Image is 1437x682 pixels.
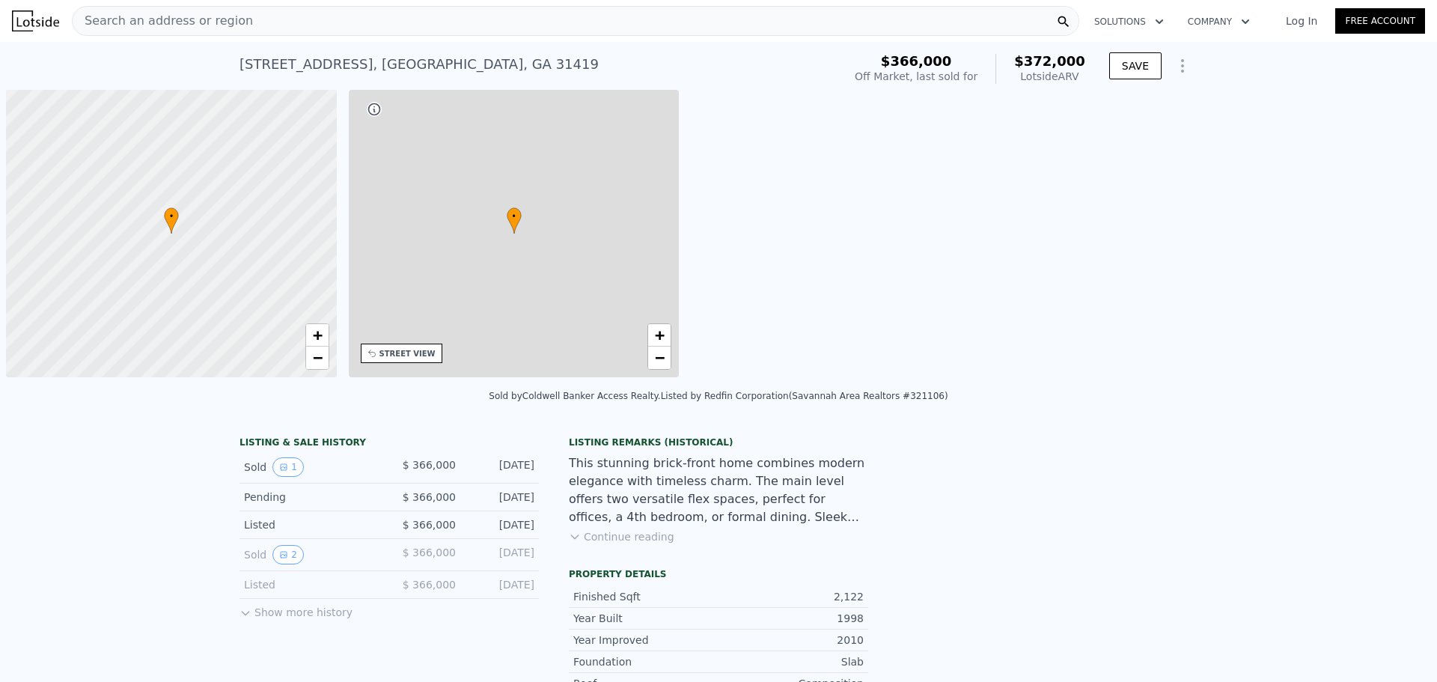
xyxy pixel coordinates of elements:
[655,348,665,367] span: −
[655,326,665,344] span: +
[1082,8,1176,35] button: Solutions
[573,654,718,669] div: Foundation
[244,457,377,477] div: Sold
[12,10,59,31] img: Lotside
[403,491,456,503] span: $ 366,000
[569,454,868,526] div: This stunning brick-front home combines modern elegance with timeless charm. The main level offer...
[306,347,329,369] a: Zoom out
[1168,51,1197,81] button: Show Options
[718,633,864,648] div: 2010
[164,207,179,234] div: •
[379,348,436,359] div: STREET VIEW
[403,546,456,558] span: $ 366,000
[468,490,534,505] div: [DATE]
[312,326,322,344] span: +
[1014,53,1085,69] span: $372,000
[244,517,377,532] div: Listed
[648,324,671,347] a: Zoom in
[507,207,522,234] div: •
[1109,52,1162,79] button: SAVE
[489,391,660,401] div: Sold by Coldwell Banker Access Realty .
[507,210,522,223] span: •
[569,436,868,448] div: Listing Remarks (Historical)
[468,545,534,564] div: [DATE]
[312,348,322,367] span: −
[272,545,304,564] button: View historical data
[164,210,179,223] span: •
[661,391,948,401] div: Listed by Redfin Corporation (Savannah Area Realtors #321106)
[1014,69,1085,84] div: Lotside ARV
[718,611,864,626] div: 1998
[648,347,671,369] a: Zoom out
[244,577,377,592] div: Listed
[569,568,868,580] div: Property details
[239,599,353,620] button: Show more history
[881,53,952,69] span: $366,000
[468,577,534,592] div: [DATE]
[569,529,674,544] button: Continue reading
[718,589,864,604] div: 2,122
[468,517,534,532] div: [DATE]
[718,654,864,669] div: Slab
[573,633,718,648] div: Year Improved
[855,69,977,84] div: Off Market, last sold for
[73,12,253,30] span: Search an address or region
[244,545,377,564] div: Sold
[1268,13,1335,28] a: Log In
[1176,8,1262,35] button: Company
[239,54,599,75] div: [STREET_ADDRESS] , [GEOGRAPHIC_DATA] , GA 31419
[403,459,456,471] span: $ 366,000
[573,611,718,626] div: Year Built
[239,436,539,451] div: LISTING & SALE HISTORY
[1335,8,1425,34] a: Free Account
[306,324,329,347] a: Zoom in
[573,589,718,604] div: Finished Sqft
[468,457,534,477] div: [DATE]
[272,457,304,477] button: View historical data
[403,519,456,531] span: $ 366,000
[403,579,456,591] span: $ 366,000
[244,490,377,505] div: Pending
